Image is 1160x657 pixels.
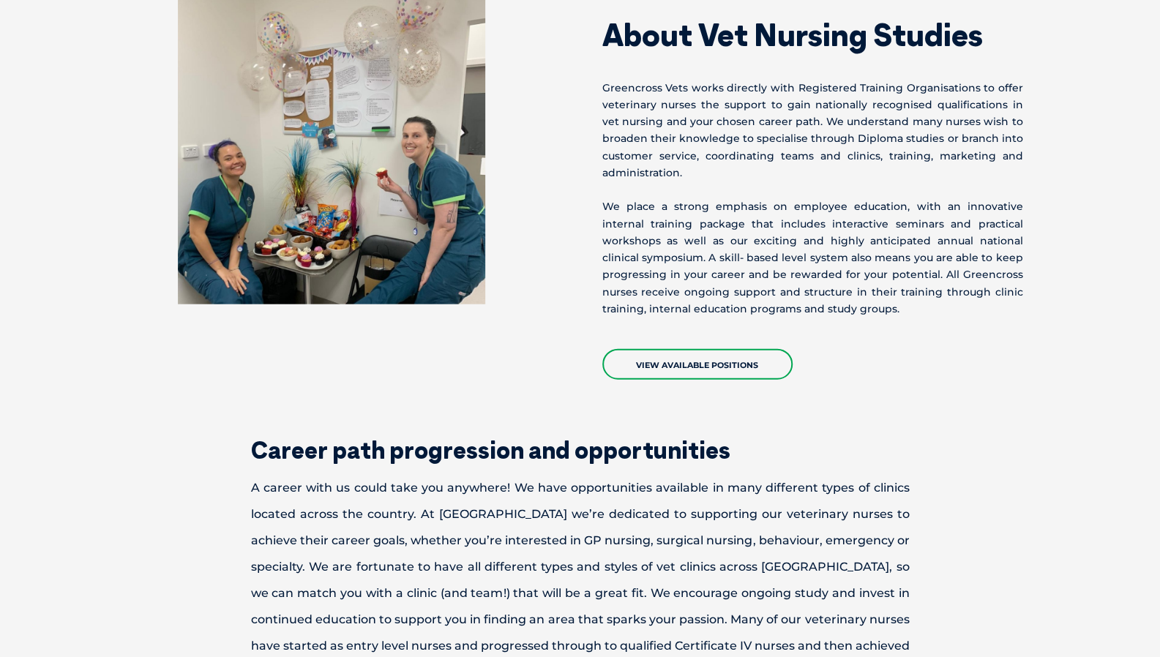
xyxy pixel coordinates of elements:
[602,20,1023,50] h2: About Vet Nursing Studies
[200,438,961,462] h2: Career path progression and opportunities
[602,198,1023,318] p: We place a strong emphasis on employee education, with an innovative internal training package th...
[602,349,793,380] a: View Available Positions
[602,80,1023,181] p: Greencross Vets works directly with Registered Training Organisations to offer veterinary nurses ...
